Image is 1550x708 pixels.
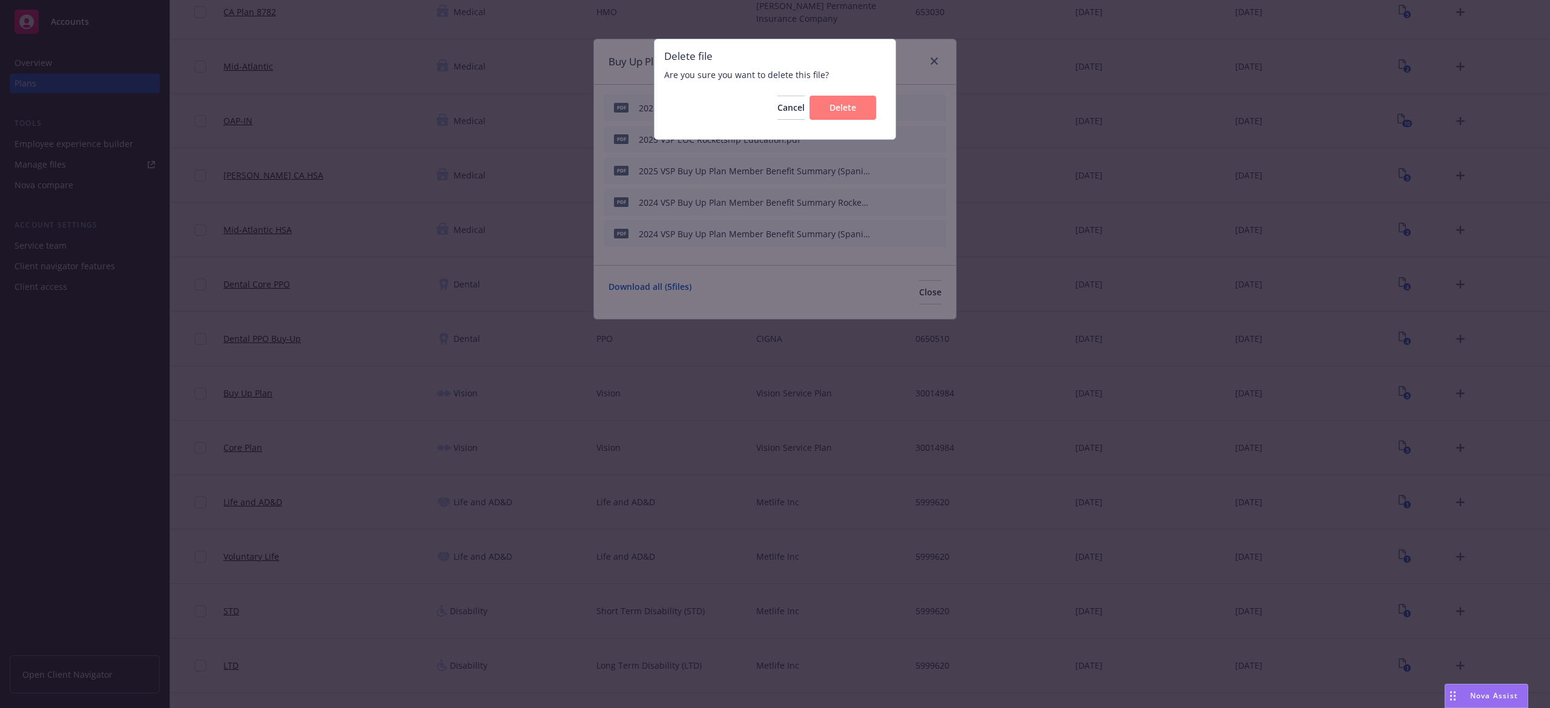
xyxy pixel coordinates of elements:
button: Cancel [777,96,805,120]
div: Drag to move [1445,684,1460,707]
span: Are you sure you want to delete this file? [664,68,886,81]
span: Nova Assist [1470,690,1518,701]
span: Delete [829,102,856,113]
span: Cancel [777,102,805,113]
span: Delete file [664,49,886,64]
button: Delete [810,96,876,120]
button: Nova Assist [1445,684,1528,708]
